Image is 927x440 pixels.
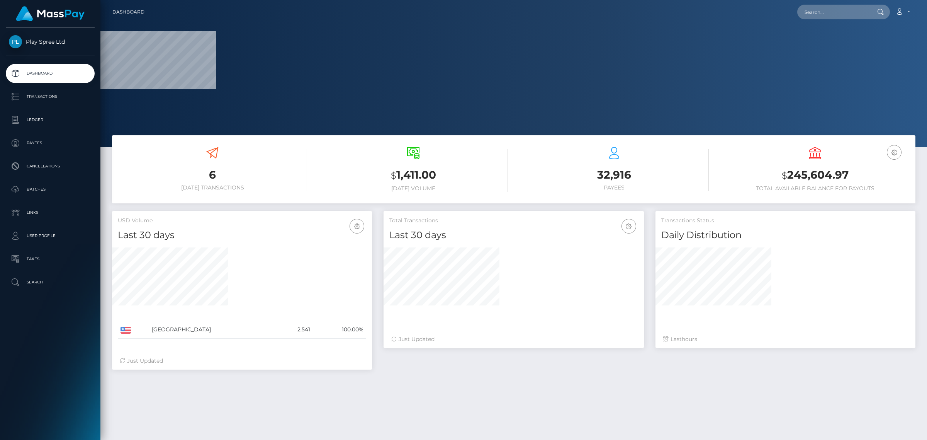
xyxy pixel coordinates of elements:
td: [GEOGRAPHIC_DATA] [149,321,277,339]
div: Just Updated [391,335,636,343]
p: Taxes [9,253,92,265]
small: $ [782,170,787,181]
a: Dashboard [6,64,95,83]
p: Cancellations [9,160,92,172]
h5: Total Transactions [389,217,638,225]
a: Cancellations [6,157,95,176]
a: Transactions [6,87,95,106]
h6: [DATE] Transactions [118,184,307,191]
a: Payees [6,133,95,153]
div: Just Updated [120,357,364,365]
h3: 1,411.00 [319,167,508,183]
p: Transactions [9,91,92,102]
h3: 6 [118,167,307,182]
td: 100.00% [313,321,367,339]
h3: 245,604.97 [720,167,910,183]
img: Play Spree Ltd [9,35,22,48]
td: 2,541 [277,321,313,339]
a: User Profile [6,226,95,246]
p: Payees [9,137,92,149]
input: Search... [797,5,870,19]
a: Links [6,203,95,222]
div: Last hours [663,335,908,343]
img: MassPay Logo [16,6,85,21]
h6: Total Available Balance for Payouts [720,185,910,192]
span: Play Spree Ltd [6,38,95,45]
p: Links [9,207,92,218]
a: Ledger [6,110,95,130]
p: Ledger [9,114,92,126]
small: $ [391,170,396,181]
p: Batches [9,184,92,195]
h6: [DATE] Volume [319,185,508,192]
h4: Last 30 days [118,229,366,242]
img: US.png [121,327,131,334]
p: Dashboard [9,68,92,79]
h4: Last 30 days [389,229,638,242]
h5: USD Volume [118,217,366,225]
a: Search [6,273,95,292]
h6: Payees [520,184,709,191]
h5: Transactions Status [661,217,910,225]
a: Batches [6,180,95,199]
p: User Profile [9,230,92,242]
p: Search [9,276,92,288]
a: Taxes [6,249,95,269]
a: Dashboard [112,4,144,20]
h4: Daily Distribution [661,229,910,242]
h3: 32,916 [520,167,709,182]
